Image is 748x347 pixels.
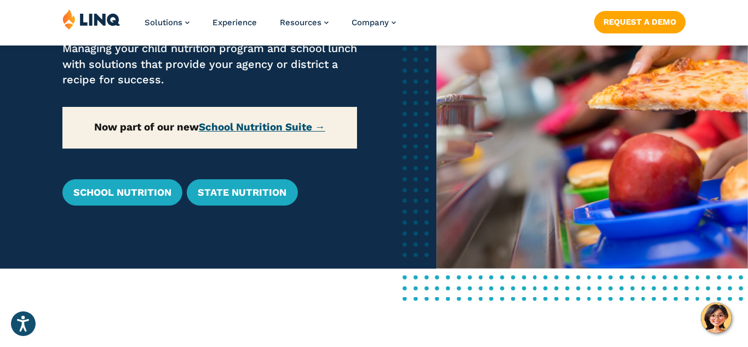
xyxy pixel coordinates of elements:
[62,41,357,88] p: Managing your child nutrition program and school lunch with solutions that provide your agency or...
[62,179,182,206] a: School Nutrition
[280,18,321,27] span: Resources
[145,18,182,27] span: Solutions
[145,9,396,45] nav: Primary Navigation
[187,179,297,206] a: State Nutrition
[352,18,396,27] a: Company
[352,18,389,27] span: Company
[701,303,732,333] button: Hello, have a question? Let’s chat.
[94,121,325,133] strong: Now part of our new
[199,121,325,133] a: School Nutrition Suite →
[145,18,189,27] a: Solutions
[212,18,257,27] a: Experience
[62,9,120,30] img: LINQ | K‑12 Software
[280,18,329,27] a: Resources
[594,9,686,33] nav: Button Navigation
[594,11,686,33] a: Request a Demo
